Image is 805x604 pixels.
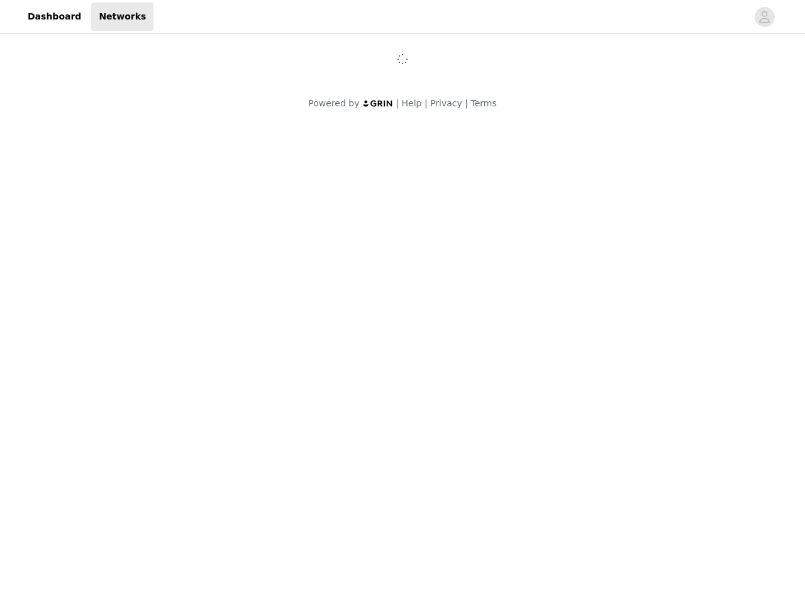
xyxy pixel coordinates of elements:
[362,99,394,108] img: logo
[430,98,462,108] a: Privacy
[465,98,468,108] span: |
[91,3,153,31] a: Networks
[396,98,399,108] span: |
[402,98,422,108] a: Help
[425,98,428,108] span: |
[20,3,89,31] a: Dashboard
[470,98,496,108] a: Terms
[758,7,770,27] div: avatar
[308,98,359,108] span: Powered by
